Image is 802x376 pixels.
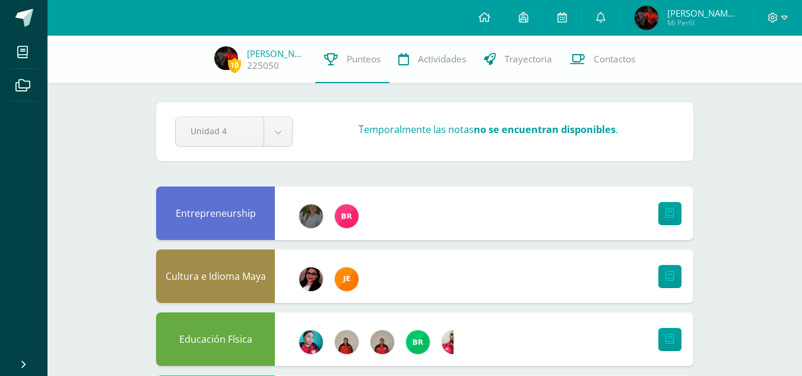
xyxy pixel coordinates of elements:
a: Trayectoria [475,36,561,83]
h3: Temporalmente las notas . [359,122,618,136]
img: 2843e80753eb4dcd98a261d815da29a0.png [214,46,238,70]
div: Educación Física [156,312,275,366]
span: Punteos [347,53,381,65]
div: Entrepreneurship [156,187,275,240]
span: Trayectoria [505,53,552,65]
a: Actividades [389,36,475,83]
a: Unidad 4 [176,117,292,146]
strong: no se encuentran disponibles [474,122,616,136]
img: 1c3ed0363f92f1cd3aaa9c6dc44d1b5b.png [299,267,323,291]
img: 2843e80753eb4dcd98a261d815da29a0.png [635,6,658,30]
img: 4042270918fd6b5921d0ca12ded71c97.png [299,330,323,354]
a: Punteos [315,36,389,83]
a: 225050 [247,59,279,72]
div: Cultura e Idioma Maya [156,249,275,303]
img: 7976fc47626adfddeb45c36bac81a772.png [406,330,430,354]
span: Contactos [594,53,635,65]
span: Actividades [418,53,466,65]
span: Mi Perfil [667,18,738,28]
img: d4deafe5159184ad8cadd3f58d7b9740.png [335,330,359,354]
span: [PERSON_NAME] [PERSON_NAME] [667,7,738,19]
a: [PERSON_NAME] [247,48,306,59]
img: 076b3c132f3fc5005cda963becdc2081.png [299,204,323,228]
a: Contactos [561,36,644,83]
span: Unidad 4 [191,117,249,145]
img: 139d064777fbe6bf61491abfdba402ef.png [370,330,394,354]
span: 10 [228,58,241,72]
img: fdc339628fa4f38455708ea1af2929a7.png [335,204,359,228]
img: 6530472a98d010ec8906c714036cc0db.png [335,267,359,291]
img: 720c24124c15ba549e3e394e132c7bff.png [442,330,465,354]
